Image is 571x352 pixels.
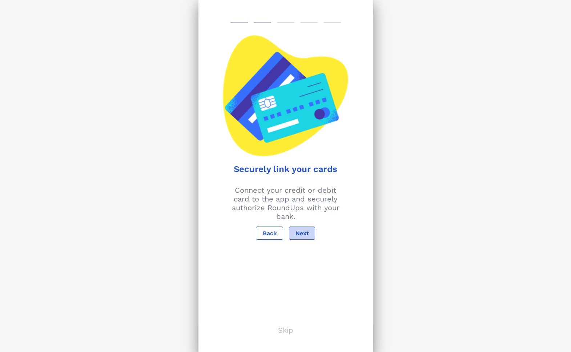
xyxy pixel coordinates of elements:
h1: Securely link your cards [209,164,363,174]
button: Back [256,227,283,240]
p: Connect your credit or debit card to the app and securely authorize RoundUps with your bank. [203,186,369,221]
p: Skip [278,326,293,335]
span: Next [295,230,309,237]
button: Next [289,227,315,240]
span: Back [262,230,277,237]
